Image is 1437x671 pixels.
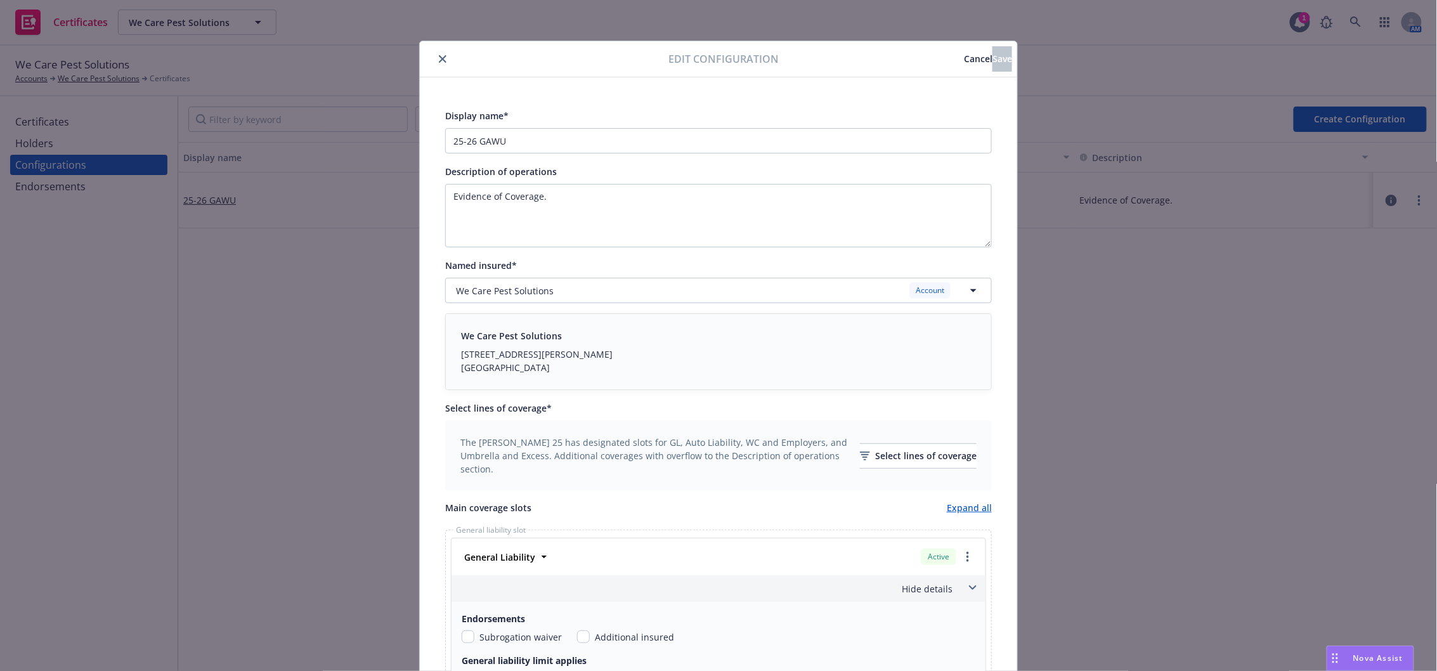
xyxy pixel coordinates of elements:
[479,630,562,644] span: Subrogation waiver
[668,51,779,67] span: Edit configuration
[1327,646,1343,670] div: Drag to move
[445,128,992,153] input: Enter a display name
[964,53,992,65] span: Cancel
[445,184,992,247] textarea: Input description
[461,329,613,342] div: We Care Pest Solutions
[445,278,992,303] button: We Care Pest SolutionsAccount
[462,654,975,667] span: General liability limit applies
[445,259,517,271] span: Named insured*
[461,361,613,374] div: [GEOGRAPHIC_DATA]
[445,402,552,414] span: Select lines of coverage*
[595,630,674,644] span: Additional insured
[462,612,975,625] span: Endorsements
[452,575,985,602] div: Hide details
[860,443,977,469] button: Select lines of coverage
[947,501,992,514] a: Expand all
[1353,653,1403,663] span: Nova Assist
[435,51,450,67] button: close
[445,110,509,122] span: Display name*
[960,549,975,564] a: more
[964,46,992,72] button: Cancel
[461,348,613,361] div: [STREET_ADDRESS][PERSON_NAME]
[445,166,557,178] span: Description of operations
[860,444,977,468] div: Select lines of coverage
[1327,646,1414,671] button: Nova Assist
[992,46,1012,72] button: Save
[926,551,951,563] span: Active
[464,551,535,563] strong: General Liability
[453,526,528,534] span: General liability slot
[909,282,951,298] div: Account
[445,501,531,514] span: Main coverage slots
[460,436,852,476] span: The [PERSON_NAME] 25 has designated slots for GL, Auto Liability, WC and Employers, and Umbrella ...
[456,284,554,297] span: We Care Pest Solutions
[454,582,953,596] div: Hide details
[992,53,1012,65] span: Save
